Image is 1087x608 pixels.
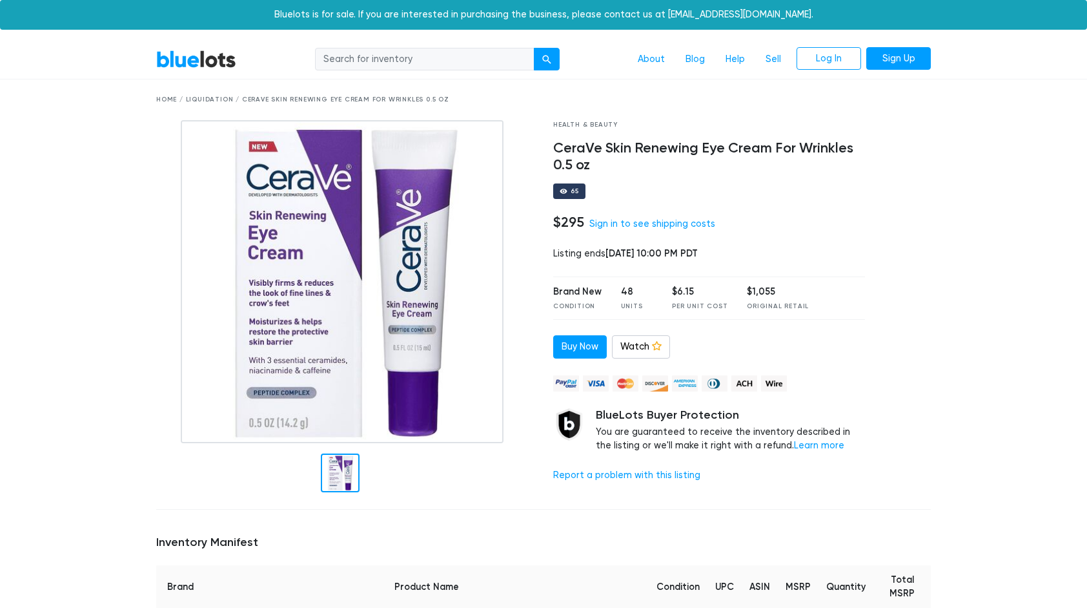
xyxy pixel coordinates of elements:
[612,335,670,359] a: Watch
[583,375,609,392] img: visa-79caf175f036a155110d1892330093d4c38f53c55c9ec9e2c3a54a56571784bb.png
[553,375,579,392] img: paypal_credit-80455e56f6e1299e8d57f40c0dcee7b8cd4ae79b9eccbfc37e2480457ba36de9.png
[627,47,675,72] a: About
[553,335,607,359] a: Buy Now
[571,188,579,194] div: 65
[553,140,865,174] h4: CeraVe Skin Renewing Eye Cream For Wrinkles 0.5 oz
[613,375,638,392] img: mastercard-42073d1d8d11d6635de4c079ffdb20a4f30a903dc55d1612383a1b395dd17f39.png
[702,375,727,392] img: diners_club-c48f30131b33b1bb0e5d0e2dbd43a8bea4cb12cb2961413e2f4250e06c020426.png
[605,247,698,259] span: [DATE] 10:00 PM PDT
[715,47,755,72] a: Help
[589,218,715,229] a: Sign in to see shipping costs
[553,302,602,311] div: Condition
[156,95,931,105] div: Home / Liquidation / CeraVe Skin Renewing Eye Cream For Wrinkles 0.5 oz
[794,440,844,451] a: Learn more
[553,214,584,231] h4: $295
[553,120,865,130] div: Health & Beauty
[672,285,727,299] div: $6.15
[731,375,757,392] img: ach-b7992fed28a4f97f893c574229be66187b9afb3f1a8d16a4691d3d3140a8ab00.png
[642,375,668,392] img: discover-82be18ecfda2d062aad2762c1ca80e2d36a4073d45c9e0ffae68cd515fbd3d32.png
[755,47,791,72] a: Sell
[621,302,653,311] div: Units
[553,470,700,481] a: Report a problem with this listing
[596,408,865,453] div: You are guaranteed to receive the inventory described in the listing or we'll make it right with ...
[672,375,698,392] img: american_express-ae2a9f97a040b4b41f6397f7637041a5861d5f99d0716c09922aba4e24c8547d.png
[156,536,931,550] h5: Inventory Manifest
[156,50,236,68] a: BlueLots
[672,302,727,311] div: Per Unit Cost
[866,47,931,70] a: Sign Up
[747,302,809,311] div: Original Retail
[181,120,503,443] img: b270ba28-e950-44dd-8f65-a40581f7bccb-1756692223.jpg
[553,285,602,299] div: Brand New
[621,285,653,299] div: 48
[596,408,865,423] h5: BlueLots Buyer Protection
[553,408,585,441] img: buyer_protection_shield-3b65640a83011c7d3ede35a8e5a80bfdfaa6a97447f0071c1475b91a4b0b3d01.png
[761,375,787,392] img: wire-908396882fe19aaaffefbd8e17b12f2f29708bd78693273c0e28e3a24408487f.png
[315,48,534,71] input: Search for inventory
[797,47,861,70] a: Log In
[553,247,865,261] div: Listing ends
[675,47,715,72] a: Blog
[747,285,809,299] div: $1,055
